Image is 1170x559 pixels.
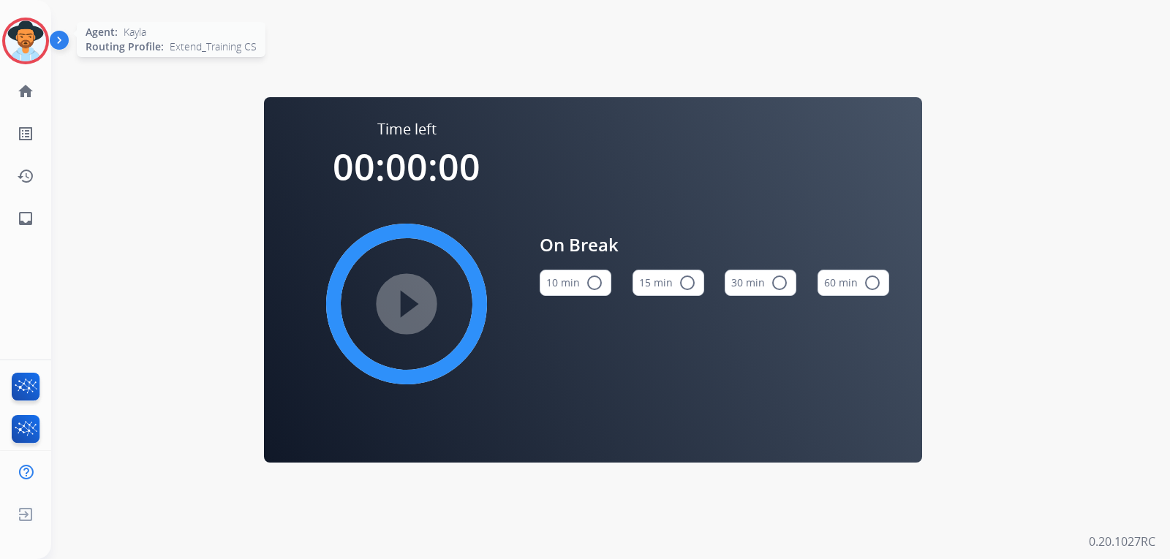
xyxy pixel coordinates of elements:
mat-icon: radio_button_unchecked [586,274,603,292]
button: 10 min [540,270,611,296]
mat-icon: history [17,167,34,185]
span: On Break [540,232,889,258]
span: Kayla [124,25,146,39]
span: Extend_Training CS [170,39,257,54]
mat-icon: radio_button_unchecked [679,274,696,292]
p: 0.20.1027RC [1089,533,1155,550]
span: Agent: [86,25,118,39]
span: Time left [377,119,437,140]
mat-icon: list_alt [17,125,34,142]
button: 60 min [818,270,889,296]
mat-icon: home [17,83,34,100]
button: 15 min [633,270,704,296]
button: 30 min [725,270,796,296]
mat-icon: inbox [17,210,34,227]
img: avatar [5,20,46,61]
mat-icon: radio_button_unchecked [864,274,881,292]
mat-icon: radio_button_unchecked [771,274,788,292]
span: 00:00:00 [333,142,480,191]
span: Routing Profile: [86,39,164,54]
